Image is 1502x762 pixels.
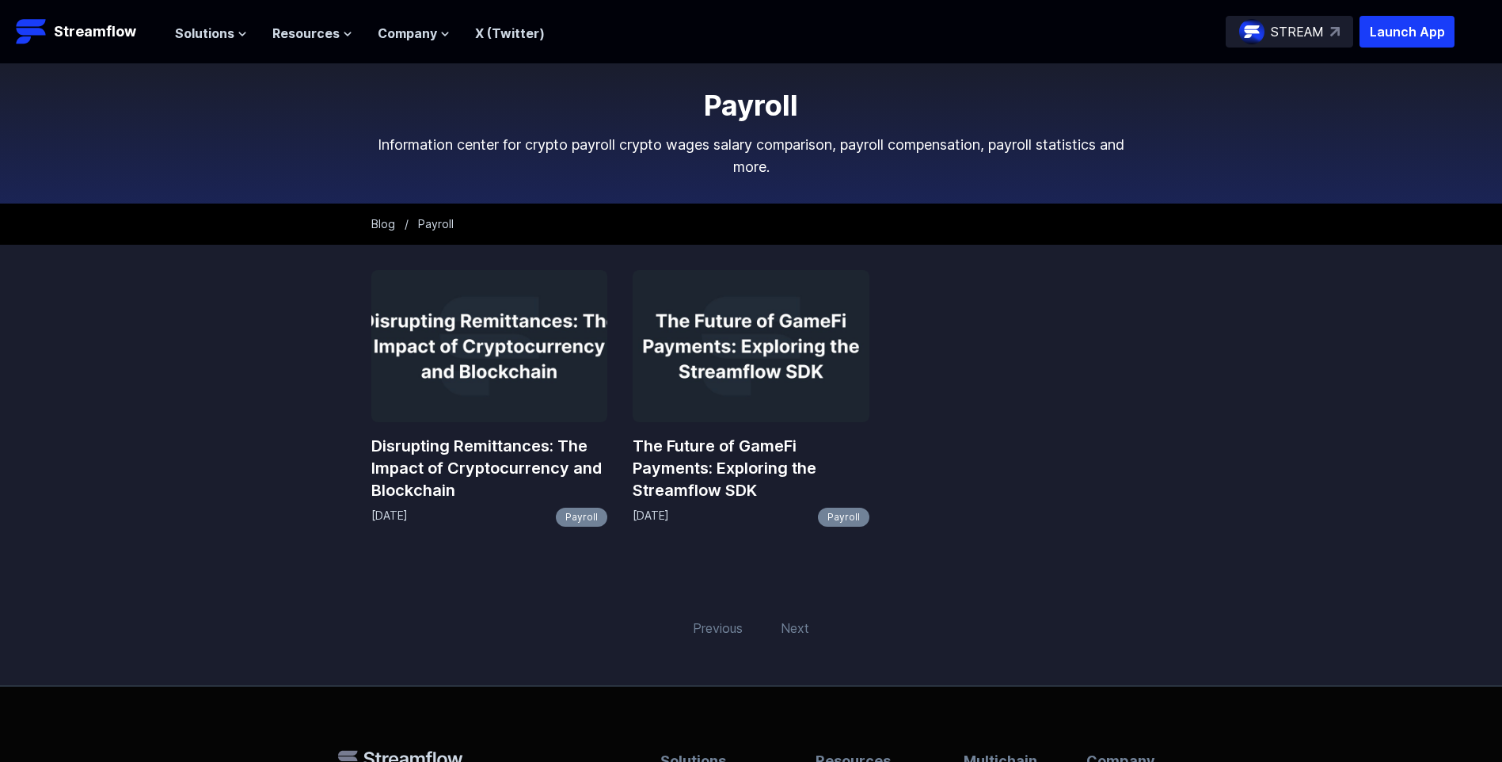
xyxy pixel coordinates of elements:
p: [DATE] [371,508,408,527]
span: Previous [683,609,752,647]
p: [DATE] [633,508,669,527]
span: Payroll [418,217,454,231]
img: Streamflow Logo [16,16,48,48]
button: Solutions [175,24,247,43]
a: STREAM [1226,16,1353,48]
p: Streamflow [54,21,136,43]
img: Disrupting Remittances: The Impact of Cryptocurrency and Blockchain [371,270,608,422]
img: The Future of GameFi Payments: Exploring the Streamflow SDK [633,270,869,422]
p: Information center for crypto payroll crypto wages salary comparison, payroll compensation, payro... [371,134,1131,178]
a: Blog [371,217,395,231]
p: STREAM [1271,22,1324,41]
a: The Future of GameFi Payments: Exploring the Streamflow SDK [633,435,869,501]
button: Company [378,24,450,43]
h1: Payroll [371,90,1131,121]
a: X (Twitter) [475,25,545,41]
a: Payroll [818,508,869,527]
a: Disrupting Remittances: The Impact of Cryptocurrency and Blockchain [371,435,608,501]
span: Resources [272,24,340,43]
button: Launch App [1359,16,1454,48]
span: Company [378,24,437,43]
span: Solutions [175,24,234,43]
button: Resources [272,24,352,43]
span: / [405,217,409,231]
span: Next [771,609,819,647]
img: streamflow-logo-circle.png [1239,19,1264,44]
a: Payroll [556,508,607,527]
img: top-right-arrow.svg [1330,27,1340,36]
a: Streamflow [16,16,159,48]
